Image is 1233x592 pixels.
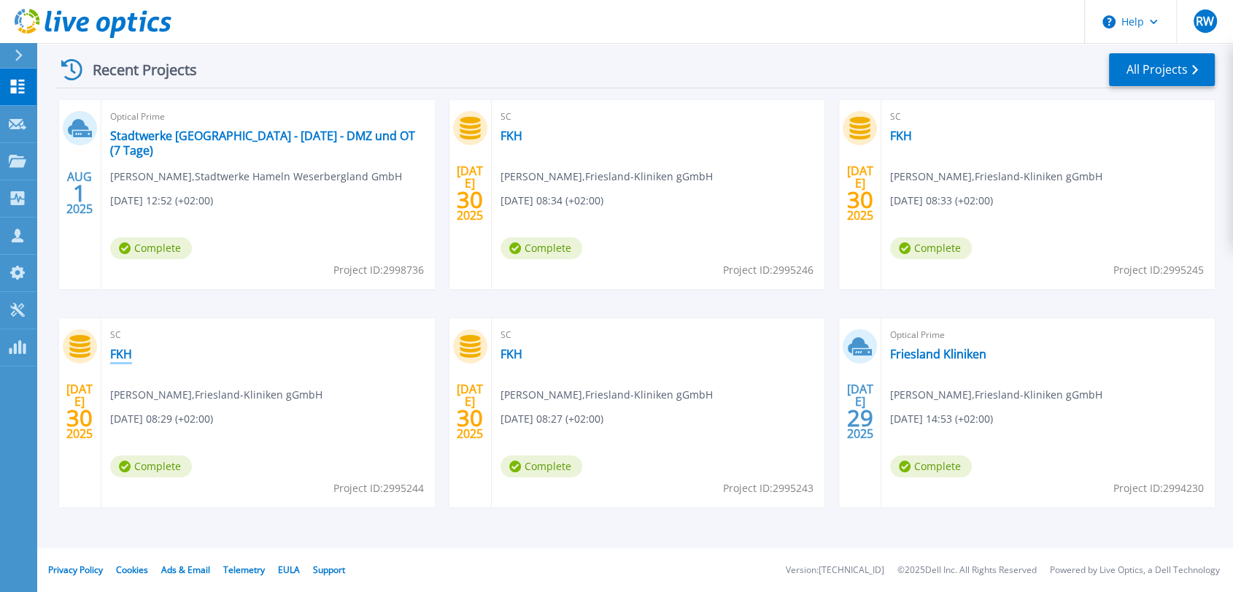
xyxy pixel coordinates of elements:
[500,193,603,209] span: [DATE] 08:34 (+02:00)
[890,455,972,477] span: Complete
[110,193,213,209] span: [DATE] 12:52 (+02:00)
[116,564,148,576] a: Cookies
[110,128,426,158] a: Stadtwerke [GEOGRAPHIC_DATA] - [DATE] - DMZ und OT (7 Tage)
[890,128,912,143] a: FKH
[333,480,424,496] span: Project ID: 2995244
[313,564,345,576] a: Support
[66,385,93,438] div: [DATE] 2025
[456,166,484,220] div: [DATE] 2025
[847,193,873,206] span: 30
[723,480,813,496] span: Project ID: 2995243
[846,385,874,438] div: [DATE] 2025
[56,52,217,88] div: Recent Projects
[1113,480,1204,496] span: Project ID: 2994230
[847,412,873,424] span: 29
[500,327,816,343] span: SC
[278,564,300,576] a: EULA
[66,412,93,424] span: 30
[223,564,265,576] a: Telemetry
[786,566,884,575] li: Version: [TECHNICAL_ID]
[897,566,1037,575] li: © 2025 Dell Inc. All Rights Reserved
[890,169,1102,185] span: [PERSON_NAME] , Friesland-Kliniken gGmbH
[890,411,993,427] span: [DATE] 14:53 (+02:00)
[66,166,93,220] div: AUG 2025
[890,193,993,209] span: [DATE] 08:33 (+02:00)
[73,187,86,199] span: 1
[500,169,713,185] span: [PERSON_NAME] , Friesland-Kliniken gGmbH
[500,237,582,259] span: Complete
[333,262,424,278] span: Project ID: 2998736
[890,387,1102,403] span: [PERSON_NAME] , Friesland-Kliniken gGmbH
[1113,262,1204,278] span: Project ID: 2995245
[1196,15,1214,27] span: RW
[1109,53,1215,86] a: All Projects
[110,109,426,125] span: Optical Prime
[110,455,192,477] span: Complete
[48,564,103,576] a: Privacy Policy
[723,262,813,278] span: Project ID: 2995246
[110,169,402,185] span: [PERSON_NAME] , Stadtwerke Hameln Weserbergland GmbH
[161,564,210,576] a: Ads & Email
[500,411,603,427] span: [DATE] 08:27 (+02:00)
[110,347,132,361] a: FKH
[457,193,483,206] span: 30
[500,347,522,361] a: FKH
[846,166,874,220] div: [DATE] 2025
[457,412,483,424] span: 30
[890,347,986,361] a: Friesland Kliniken
[456,385,484,438] div: [DATE] 2025
[890,237,972,259] span: Complete
[110,411,213,427] span: [DATE] 08:29 (+02:00)
[110,387,322,403] span: [PERSON_NAME] , Friesland-Kliniken gGmbH
[890,109,1206,125] span: SC
[500,109,816,125] span: SC
[500,128,522,143] a: FKH
[1050,566,1220,575] li: Powered by Live Optics, a Dell Technology
[500,455,582,477] span: Complete
[110,237,192,259] span: Complete
[890,327,1206,343] span: Optical Prime
[110,327,426,343] span: SC
[500,387,713,403] span: [PERSON_NAME] , Friesland-Kliniken gGmbH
